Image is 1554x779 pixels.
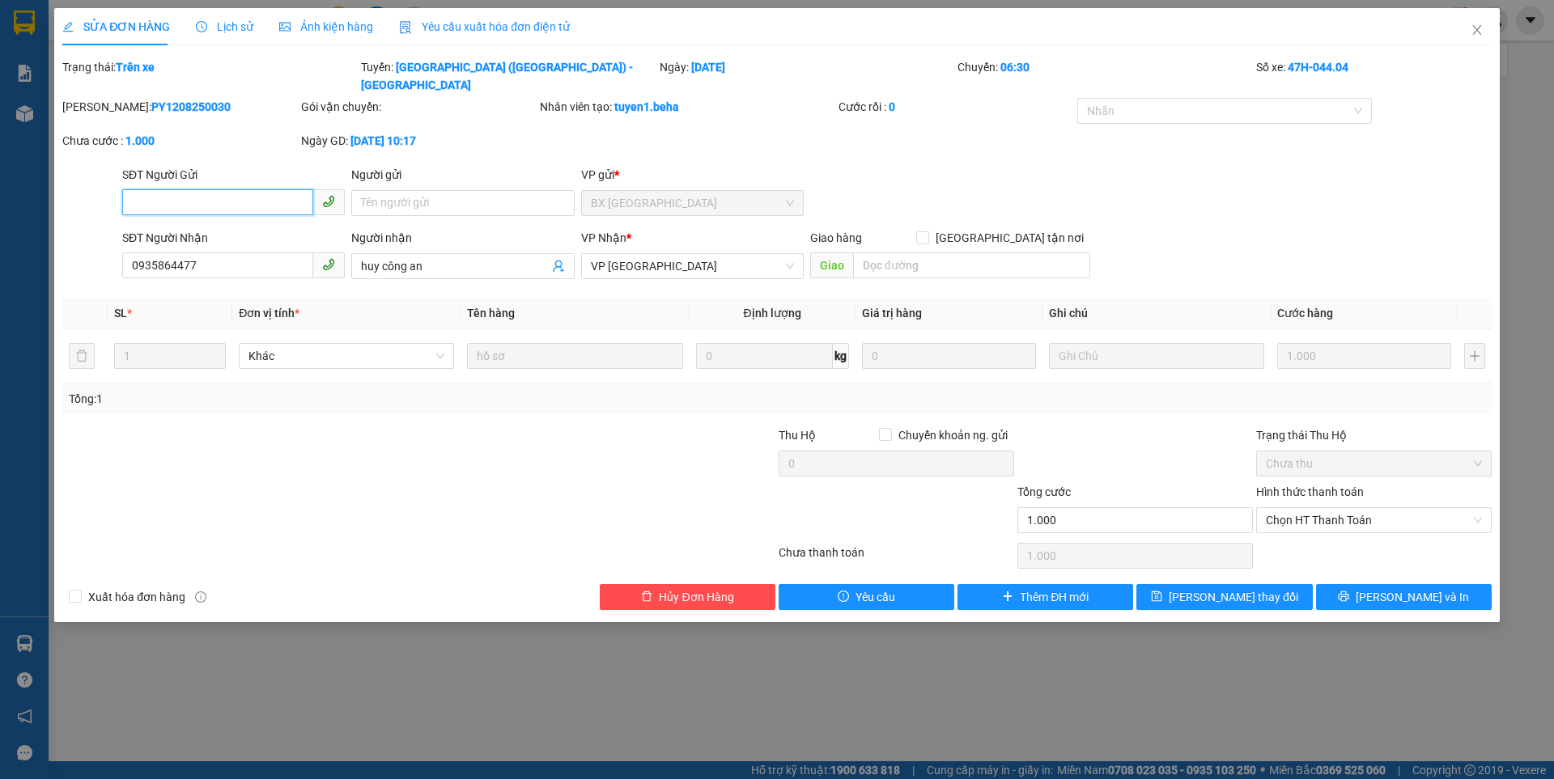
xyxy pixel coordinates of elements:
[116,61,155,74] b: Trên xe
[195,591,206,603] span: info-circle
[810,252,853,278] span: Giao
[691,61,725,74] b: [DATE]
[196,21,207,32] span: clock-circle
[62,20,170,33] span: SỬA ĐƠN HÀNG
[862,307,922,320] span: Giá trị hàng
[744,307,801,320] span: Định lượng
[591,191,794,215] span: BX PHÚ YÊN
[301,132,537,150] div: Ngày GD:
[839,98,1074,116] div: Cước rồi :
[1316,584,1492,610] button: printer[PERSON_NAME] và In
[1277,343,1451,369] input: 0
[833,343,849,369] span: kg
[838,591,849,603] span: exclamation-circle
[1002,591,1013,603] span: plus
[82,588,192,606] span: Xuất hóa đơn hàng
[1255,58,1493,94] div: Số xe:
[1017,485,1071,498] span: Tổng cước
[1338,591,1349,603] span: printer
[351,229,574,247] div: Người nhận
[614,100,679,113] b: tuyen1.beha
[779,584,954,610] button: exclamation-circleYêu cầu
[399,21,412,34] img: icon
[322,195,335,208] span: phone
[810,231,862,244] span: Giao hàng
[399,20,570,33] span: Yêu cầu xuất hóa đơn điện tử
[1288,61,1348,74] b: 47H-044.04
[151,100,231,113] b: PY1208250030
[1169,588,1298,606] span: [PERSON_NAME] thay đổi
[1454,8,1500,53] button: Close
[600,584,775,610] button: deleteHủy Đơn Hàng
[581,231,626,244] span: VP Nhận
[350,134,416,147] b: [DATE] 10:17
[467,307,515,320] span: Tên hàng
[248,344,444,368] span: Khác
[856,588,895,606] span: Yêu cầu
[361,61,633,91] b: [GEOGRAPHIC_DATA] ([GEOGRAPHIC_DATA]) - [GEOGRAPHIC_DATA]
[957,584,1133,610] button: plusThêm ĐH mới
[1151,591,1162,603] span: save
[351,166,574,184] div: Người gửi
[69,390,600,408] div: Tổng: 1
[1256,485,1364,498] label: Hình thức thanh toán
[540,98,835,116] div: Nhân viên tạo:
[301,98,537,116] div: Gói vận chuyển:
[196,20,253,33] span: Lịch sử
[1266,508,1482,532] span: Chọn HT Thanh Toán
[279,21,291,32] span: picture
[862,343,1036,369] input: 0
[122,229,345,247] div: SĐT Người Nhận
[581,166,804,184] div: VP gửi
[552,260,565,273] span: user-add
[853,252,1090,278] input: Dọc đường
[62,132,298,150] div: Chưa cước :
[69,343,95,369] button: delete
[1136,584,1312,610] button: save[PERSON_NAME] thay đổi
[62,98,298,116] div: [PERSON_NAME]:
[1000,61,1030,74] b: 06:30
[1356,588,1469,606] span: [PERSON_NAME] và In
[591,254,794,278] span: VP ĐẮK LẮK
[641,591,652,603] span: delete
[1049,343,1264,369] input: Ghi Chú
[1464,343,1485,369] button: plus
[114,307,127,320] span: SL
[777,544,1016,572] div: Chưa thanh toán
[889,100,895,113] b: 0
[1471,23,1484,36] span: close
[359,58,658,94] div: Tuyến:
[125,134,155,147] b: 1.000
[1256,426,1492,444] div: Trạng thái Thu Hộ
[956,58,1255,94] div: Chuyến:
[1266,451,1482,476] span: Chưa thu
[658,58,957,94] div: Ngày:
[62,21,74,32] span: edit
[61,58,359,94] div: Trạng thái:
[239,307,299,320] span: Đơn vị tính
[1020,588,1089,606] span: Thêm ĐH mới
[122,166,345,184] div: SĐT Người Gửi
[779,429,816,442] span: Thu Hộ
[1042,298,1271,329] th: Ghi chú
[929,229,1090,247] span: [GEOGRAPHIC_DATA] tận nơi
[659,588,733,606] span: Hủy Đơn Hàng
[279,20,373,33] span: Ảnh kiện hàng
[467,343,682,369] input: VD: Bàn, Ghế
[892,426,1014,444] span: Chuyển khoản ng. gửi
[1277,307,1333,320] span: Cước hàng
[322,258,335,271] span: phone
